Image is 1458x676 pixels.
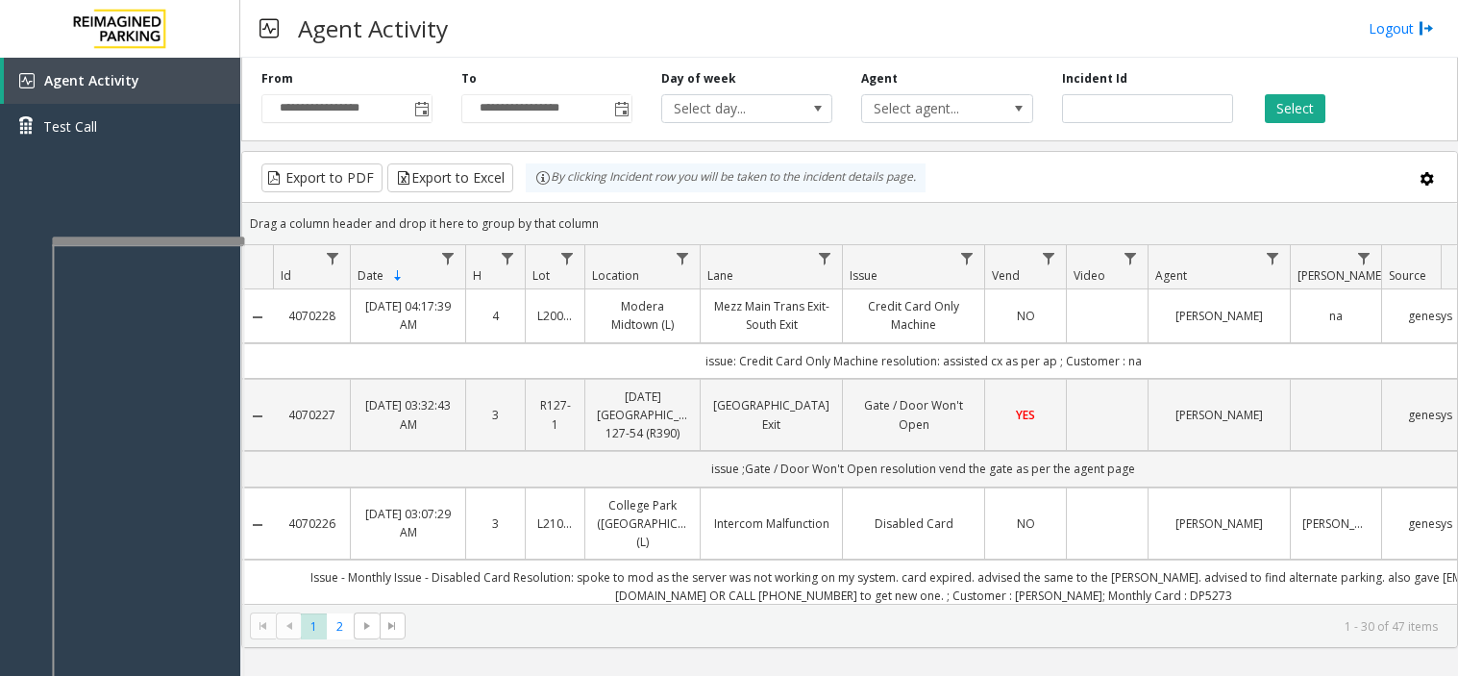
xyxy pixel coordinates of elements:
[997,307,1054,325] a: NO
[712,396,830,433] a: [GEOGRAPHIC_DATA] Exit
[284,514,338,533] a: 4070226
[435,245,461,271] a: Date Filter Menu
[242,245,1457,604] div: Data table
[461,70,477,88] label: To
[592,267,639,284] span: Location
[662,95,798,122] span: Select day...
[862,95,998,122] span: Select agent...
[997,514,1054,533] a: NO
[1118,245,1144,271] a: Video Filter Menu
[362,297,454,334] a: [DATE] 04:17:39 AM
[997,406,1054,424] a: YES
[1160,514,1278,533] a: [PERSON_NAME]
[1389,267,1426,284] span: Source
[707,267,733,284] span: Lane
[1351,245,1377,271] a: Parker Filter Menu
[281,267,291,284] span: Id
[854,297,973,334] a: Credit Card Only Machine
[850,267,877,284] span: Issue
[242,207,1457,240] div: Drag a column header and drop it here to group by that column
[1016,407,1035,423] span: YES
[992,267,1020,284] span: Vend
[597,297,688,334] a: Modera Midtown (L)
[390,268,406,284] span: Sortable
[1036,245,1062,271] a: Vend Filter Menu
[954,245,980,271] a: Issue Filter Menu
[597,388,688,443] a: [DATE] [GEOGRAPHIC_DATA] 127-54 (R390)
[1017,308,1035,324] span: NO
[537,514,573,533] a: L21003800
[473,267,482,284] span: H
[1155,267,1187,284] span: Agent
[1062,70,1127,88] label: Incident Id
[354,613,380,639] span: Go to the next page
[43,116,97,137] span: Test Call
[861,70,898,88] label: Agent
[362,505,454,541] a: [DATE] 03:07:29 AM
[384,618,400,634] span: Go to the last page
[284,406,338,424] a: 4070227
[387,163,513,192] button: Export to Excel
[1265,94,1325,123] button: Select
[359,618,375,634] span: Go to the next page
[1160,307,1278,325] a: [PERSON_NAME]
[301,613,327,639] span: Page 1
[417,618,1438,635] kendo-pager-info: 1 - 30 of 47 items
[535,170,551,186] img: infoIcon.svg
[1302,307,1370,325] a: na
[495,245,521,271] a: H Filter Menu
[1160,406,1278,424] a: [PERSON_NAME]
[288,5,457,52] h3: Agent Activity
[327,613,353,639] span: Page 2
[854,514,973,533] a: Disabled Card
[712,514,830,533] a: Intercom Malfunction
[1260,245,1286,271] a: Agent Filter Menu
[4,58,240,104] a: Agent Activity
[44,71,139,89] span: Agent Activity
[242,310,273,325] a: Collapse Details
[1302,514,1370,533] a: [PERSON_NAME]
[242,517,273,533] a: Collapse Details
[1419,18,1434,38] img: logout
[597,496,688,552] a: College Park ([GEOGRAPHIC_DATA]) (L)
[261,163,383,192] button: Export to PDF
[1369,18,1434,38] a: Logout
[1074,267,1105,284] span: Video
[259,5,279,52] img: pageIcon
[812,245,838,271] a: Lane Filter Menu
[478,307,513,325] a: 4
[242,409,273,424] a: Collapse Details
[410,95,432,122] span: Toggle popup
[854,396,973,433] a: Gate / Door Won't Open
[320,245,346,271] a: Id Filter Menu
[358,267,383,284] span: Date
[610,95,631,122] span: Toggle popup
[532,267,550,284] span: Lot
[380,613,406,639] span: Go to the last page
[537,396,573,433] a: R127-1
[1297,267,1385,284] span: [PERSON_NAME]
[284,307,338,325] a: 4070228
[1017,515,1035,532] span: NO
[670,245,696,271] a: Location Filter Menu
[261,70,293,88] label: From
[537,307,573,325] a: L20000500
[661,70,736,88] label: Day of week
[526,163,926,192] div: By clicking Incident row you will be taken to the incident details page.
[478,406,513,424] a: 3
[712,297,830,334] a: Mezz Main Trans Exit- South Exit
[362,396,454,433] a: [DATE] 03:32:43 AM
[555,245,581,271] a: Lot Filter Menu
[19,73,35,88] img: 'icon'
[478,514,513,533] a: 3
